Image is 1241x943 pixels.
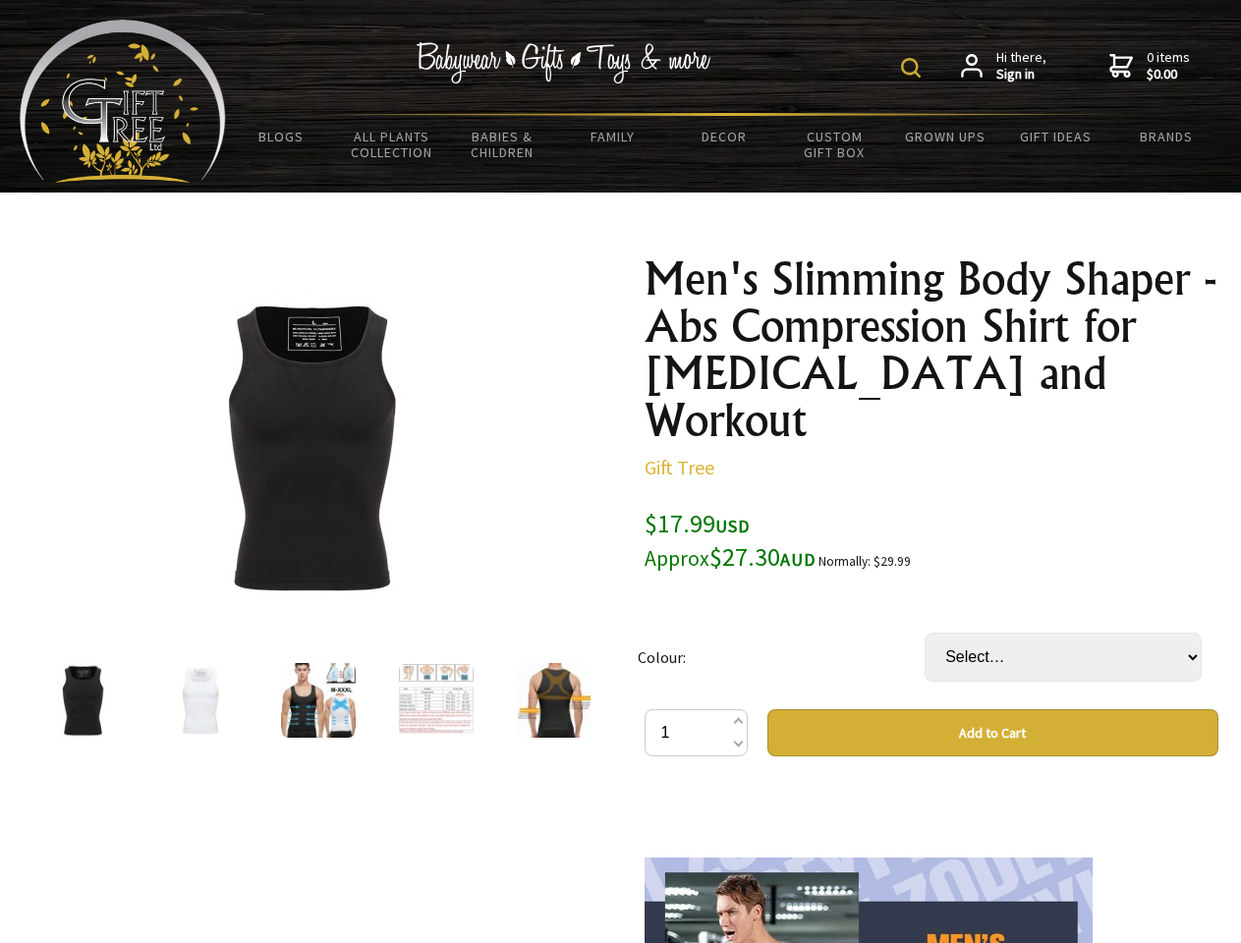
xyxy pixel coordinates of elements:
a: Hi there,Sign in [961,49,1046,83]
small: Normally: $29.99 [818,553,911,570]
a: Brands [1111,116,1222,157]
img: Men's Slimming Body Shaper - Abs Compression Shirt for Gynecomastia and Workout [399,663,474,738]
h1: Men's Slimming Body Shaper - Abs Compression Shirt for [MEDICAL_DATA] and Workout [645,255,1218,444]
img: Men's Slimming Body Shaper - Abs Compression Shirt for Gynecomastia and Workout [45,663,120,738]
img: Men's Slimming Body Shaper - Abs Compression Shirt for Gynecomastia and Workout [517,663,592,738]
td: Colour: [638,605,925,709]
img: Babywear - Gifts - Toys & more [417,42,711,83]
strong: $0.00 [1147,66,1190,83]
a: Grown Ups [889,116,1000,157]
strong: Sign in [996,66,1046,83]
span: 0 items [1147,48,1190,83]
a: Gift Tree [645,455,714,479]
span: $17.99 $27.30 [645,507,816,573]
a: All Plants Collection [337,116,448,173]
a: BLOGS [226,116,337,157]
span: AUD [780,548,816,571]
span: USD [715,515,750,537]
a: Custom Gift Box [779,116,890,173]
a: Decor [668,116,779,157]
img: product search [901,58,921,78]
a: Gift Ideas [1000,116,1111,157]
img: Babyware - Gifts - Toys and more... [20,20,226,183]
img: Men's Slimming Body Shaper - Abs Compression Shirt for Gynecomastia and Workout [281,663,356,738]
a: Family [558,116,669,157]
img: Men's Slimming Body Shaper - Abs Compression Shirt for Gynecomastia and Workout [163,663,238,738]
a: Babies & Children [447,116,558,173]
small: Approx [645,545,709,572]
img: Men's Slimming Body Shaper - Abs Compression Shirt for Gynecomastia and Workout [157,294,464,600]
a: 0 items$0.00 [1109,49,1190,83]
button: Add to Cart [767,709,1218,756]
span: Hi there, [996,49,1046,83]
